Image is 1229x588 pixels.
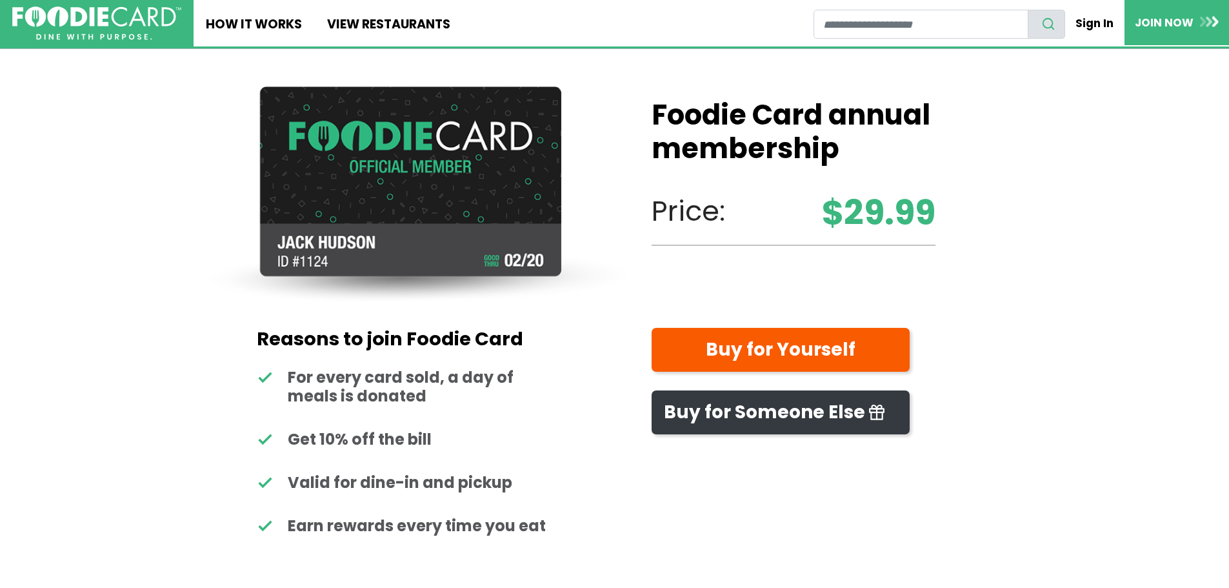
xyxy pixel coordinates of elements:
[1065,9,1124,37] a: Sign In
[652,190,935,232] p: Price:
[814,10,1028,39] input: restaurant search
[257,328,553,350] h2: Reasons to join Foodie Card
[257,474,553,492] li: Valid for dine-in and pickup
[652,99,935,166] h1: Foodie Card annual membership
[12,6,181,41] img: FoodieCard; Eat, Drink, Save, Donate
[652,390,910,435] a: Buy for Someone Else
[257,431,553,449] li: Get 10% off the bill
[257,369,553,406] li: For every card sold, a day of meals is donated
[652,328,910,372] a: Buy for Yourself
[822,187,935,238] strong: $29.99
[257,517,553,536] li: Earn rewards every time you eat
[1028,10,1065,39] button: search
